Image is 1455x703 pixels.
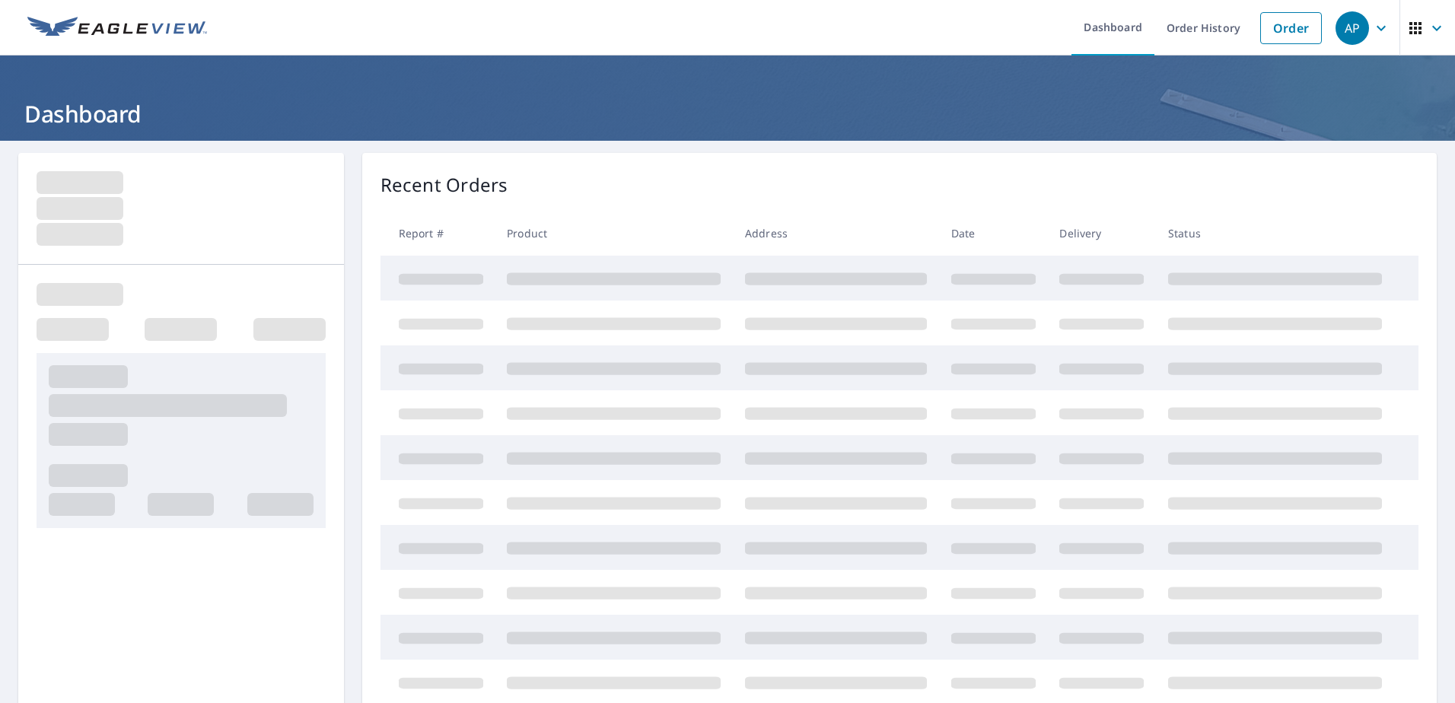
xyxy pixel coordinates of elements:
a: Order [1260,12,1322,44]
th: Address [733,211,939,256]
th: Date [939,211,1048,256]
th: Report # [380,211,495,256]
th: Status [1156,211,1394,256]
h1: Dashboard [18,98,1437,129]
div: AP [1336,11,1369,45]
th: Delivery [1047,211,1156,256]
img: EV Logo [27,17,207,40]
th: Product [495,211,733,256]
p: Recent Orders [380,171,508,199]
